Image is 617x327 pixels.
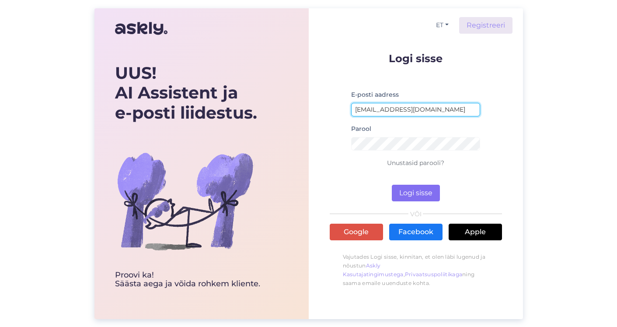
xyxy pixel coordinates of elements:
input: Sisesta e-posti aadress [351,103,481,116]
a: Unustasid parooli? [387,159,444,167]
button: ET [432,19,452,32]
button: Logi sisse [392,185,440,201]
a: Apple [449,224,502,240]
label: Parool [351,124,371,134]
div: Proovi ka! Säästa aega ja võida rohkem kliente. [115,271,260,288]
p: Logi sisse [330,53,502,64]
span: VÕI [408,211,423,217]
a: Askly Kasutajatingimustega [343,262,404,278]
a: Privaatsuspoliitikaga [405,271,462,278]
img: Askly [115,18,167,39]
p: Vajutades Logi sisse, kinnitan, et olen läbi lugenud ja nõustun , ning saama emaile uuenduste kohta. [330,248,502,292]
a: Registreeri [459,17,512,34]
label: E-posti aadress [351,90,399,99]
img: bg-askly [115,131,255,271]
a: Google [330,224,383,240]
div: UUS! AI Assistent ja e-posti liidestus. [115,63,260,123]
a: Facebook [389,224,443,240]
